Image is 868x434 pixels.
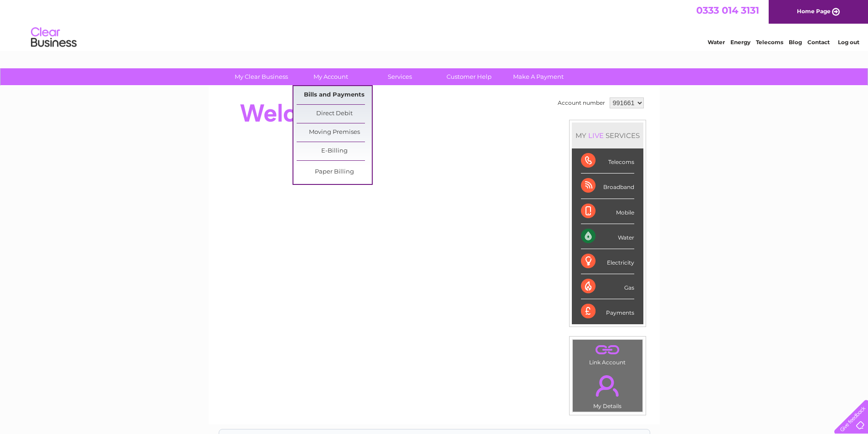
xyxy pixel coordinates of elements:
[730,39,750,46] a: Energy
[789,39,802,46] a: Blog
[572,123,643,148] div: MY SERVICES
[362,68,437,85] a: Services
[555,95,607,111] td: Account number
[838,39,859,46] a: Log out
[297,105,372,123] a: Direct Debit
[431,68,507,85] a: Customer Help
[572,368,643,412] td: My Details
[581,274,634,299] div: Gas
[581,224,634,249] div: Water
[581,174,634,199] div: Broadband
[581,299,634,324] div: Payments
[575,342,640,358] a: .
[297,163,372,181] a: Paper Billing
[293,68,368,85] a: My Account
[297,86,372,104] a: Bills and Payments
[581,148,634,174] div: Telecoms
[575,370,640,402] a: .
[756,39,783,46] a: Telecoms
[807,39,830,46] a: Contact
[501,68,576,85] a: Make A Payment
[696,5,759,16] a: 0333 014 3131
[581,199,634,224] div: Mobile
[297,142,372,160] a: E-Billing
[586,131,606,140] div: LIVE
[581,249,634,274] div: Electricity
[572,339,643,368] td: Link Account
[224,68,299,85] a: My Clear Business
[31,24,77,51] img: logo.png
[297,123,372,142] a: Moving Premises
[219,5,650,44] div: Clear Business is a trading name of Verastar Limited (registered in [GEOGRAPHIC_DATA] No. 3667643...
[708,39,725,46] a: Water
